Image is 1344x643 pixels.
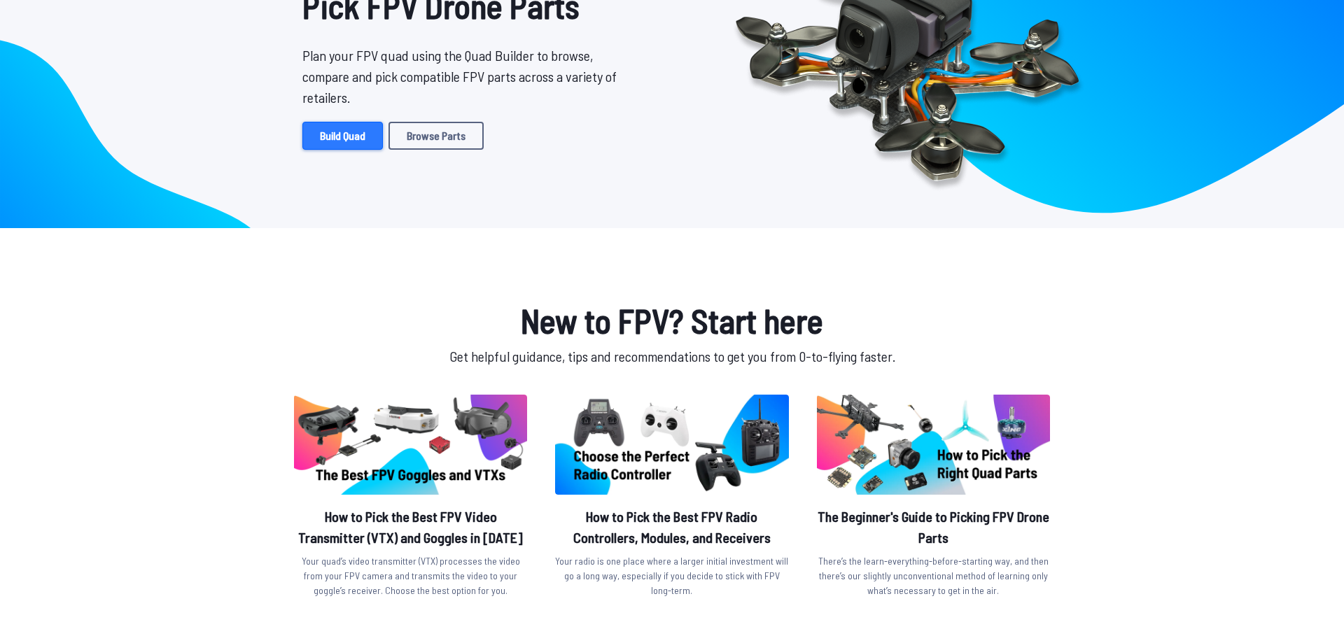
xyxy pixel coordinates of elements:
h2: How to Pick the Best FPV Radio Controllers, Modules, and Receivers [555,506,788,548]
img: image of post [294,395,527,495]
a: image of postHow to Pick the Best FPV Radio Controllers, Modules, and ReceiversYour radio is one ... [555,395,788,603]
p: Your radio is one place where a larger initial investment will go a long way, especially if you d... [555,553,788,598]
h2: How to Pick the Best FPV Video Transmitter (VTX) and Goggles in [DATE] [294,506,527,548]
p: Plan your FPV quad using the Quad Builder to browse, compare and pick compatible FPV parts across... [302,45,627,108]
a: image of postThe Beginner's Guide to Picking FPV Drone PartsThere’s the learn-everything-before-s... [817,395,1050,603]
p: Your quad’s video transmitter (VTX) processes the video from your FPV camera and transmits the vi... [294,553,527,598]
h1: New to FPV? Start here [291,295,1053,346]
a: Browse Parts [388,122,484,150]
img: image of post [555,395,788,495]
a: image of postHow to Pick the Best FPV Video Transmitter (VTX) and Goggles in [DATE]Your quad’s vi... [294,395,527,603]
a: Build Quad [302,122,383,150]
h2: The Beginner's Guide to Picking FPV Drone Parts [817,506,1050,548]
p: Get helpful guidance, tips and recommendations to get you from 0-to-flying faster. [291,346,1053,367]
p: There’s the learn-everything-before-starting way, and then there’s our slightly unconventional me... [817,553,1050,598]
img: image of post [817,395,1050,495]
